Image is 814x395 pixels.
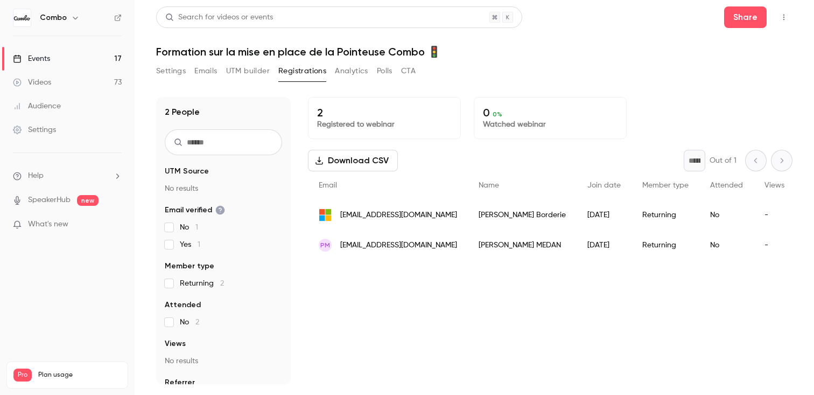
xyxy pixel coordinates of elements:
[278,63,326,80] button: Registrations
[340,210,457,221] span: [EMAIL_ADDRESS][DOMAIN_NAME]
[479,182,499,189] span: Name
[724,6,767,28] button: Share
[40,12,67,23] h6: Combo
[13,170,122,182] li: help-dropdown-opener
[195,224,198,231] span: 1
[165,205,225,216] span: Email verified
[340,240,457,251] span: [EMAIL_ADDRESS][DOMAIN_NAME]
[180,222,198,233] span: No
[468,230,577,260] div: [PERSON_NAME] MEDAN
[165,377,195,388] span: Referrer
[335,63,368,80] button: Analytics
[468,200,577,230] div: [PERSON_NAME] Borderie
[754,200,795,230] div: -
[165,12,273,23] div: Search for videos or events
[156,63,186,80] button: Settings
[577,200,631,230] div: [DATE]
[198,241,200,248] span: 1
[483,106,617,119] p: 0
[180,317,199,328] span: No
[631,200,699,230] div: Returning
[483,119,617,130] p: Watched webinar
[77,195,99,206] span: new
[180,239,200,250] span: Yes
[308,150,398,171] button: Download CSV
[577,230,631,260] div: [DATE]
[317,106,452,119] p: 2
[195,318,199,326] span: 2
[13,101,61,112] div: Audience
[764,182,784,189] span: Views
[699,200,754,230] div: No
[220,280,224,287] span: 2
[710,155,736,166] p: Out of 1
[226,63,270,80] button: UTM builder
[28,170,44,182] span: Help
[710,182,743,189] span: Attended
[319,182,337,189] span: Email
[156,45,792,58] h1: Formation sur la mise en place de la Pointeuse Combo 🚦
[13,53,50,64] div: Events
[642,182,689,189] span: Member type
[194,63,217,80] button: Emails
[631,230,699,260] div: Returning
[320,240,330,250] span: PM
[377,63,392,80] button: Polls
[165,300,201,310] span: Attended
[180,278,224,289] span: Returning
[165,261,214,272] span: Member type
[28,219,68,230] span: What's new
[109,220,122,230] iframe: Noticeable Trigger
[699,230,754,260] div: No
[401,63,416,80] button: CTA
[28,195,71,206] a: SpeakerHub
[13,77,51,88] div: Videos
[13,369,32,382] span: Pro
[38,371,121,379] span: Plan usage
[754,230,795,260] div: -
[587,182,621,189] span: Join date
[13,124,56,135] div: Settings
[165,183,282,194] p: No results
[165,106,200,119] h1: 2 People
[13,9,31,26] img: Combo
[317,119,452,130] p: Registered to webinar
[165,338,186,349] span: Views
[493,110,502,118] span: 0 %
[165,356,282,366] p: No results
[319,209,332,221] img: outlook.com
[165,166,209,177] span: UTM Source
